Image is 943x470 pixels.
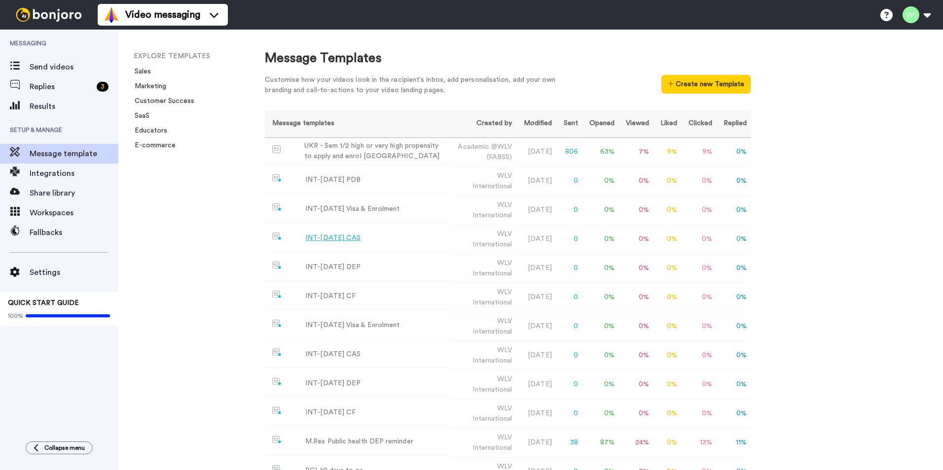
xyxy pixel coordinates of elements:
[516,312,555,341] td: [DATE]
[272,436,282,444] img: nextgen-template.svg
[582,312,618,341] td: 0 %
[272,145,281,153] img: Message-temps.svg
[618,167,653,196] td: 0 %
[265,75,571,96] div: Customise how your videos look in the recipient's inbox, add personalisation, add your own brandi...
[516,370,555,399] td: [DATE]
[472,357,512,364] span: International
[305,175,361,185] div: INT-[DATE] PDB
[556,196,582,225] td: 0
[653,167,681,196] td: 0 %
[304,141,446,162] div: UKR - Sem 1/2 high or very high propensity to apply and enrol [GEOGRAPHIC_DATA]
[516,137,555,167] td: [DATE]
[556,399,582,428] td: 0
[30,168,118,179] span: Integrations
[450,399,516,428] td: WLV
[104,7,119,23] img: vm-color.svg
[681,399,716,428] td: 0 %
[618,110,653,137] th: Viewed
[582,167,618,196] td: 0 %
[265,49,751,67] div: Message Templates
[653,312,681,341] td: 0 %
[716,283,751,312] td: 0 %
[30,101,118,112] span: Results
[472,444,512,451] span: International
[30,61,118,73] span: Send videos
[516,283,555,312] td: [DATE]
[516,341,555,370] td: [DATE]
[653,254,681,283] td: 0 %
[472,386,512,393] span: International
[30,148,118,160] span: Message template
[516,254,555,283] td: [DATE]
[30,187,118,199] span: Share library
[272,378,282,386] img: nextgen-template.svg
[716,254,751,283] td: 0 %
[450,283,516,312] td: WLV
[305,378,361,389] div: INT-[DATE] DEP
[716,428,751,457] td: 11 %
[305,262,361,272] div: INT-[DATE] DEP
[653,399,681,428] td: 0 %
[653,137,681,167] td: 9 %
[653,428,681,457] td: 0 %
[272,174,282,182] img: nextgen-template.svg
[582,399,618,428] td: 0 %
[653,225,681,254] td: 0 %
[450,137,516,167] td: Academic
[716,370,751,399] td: 0 %
[618,196,653,225] td: 0 %
[582,428,618,457] td: 87 %
[716,341,751,370] td: 0 %
[97,82,109,92] div: 3
[129,83,166,90] a: Marketing
[129,112,149,119] a: SaaS
[450,110,516,137] th: Created by
[472,212,512,219] span: International
[516,196,555,225] td: [DATE]
[30,81,93,93] span: Replies
[716,225,751,254] td: 0 %
[305,407,356,418] div: INT-[DATE] CF
[556,283,582,312] td: 0
[681,312,716,341] td: 0 %
[472,183,512,190] span: International
[450,225,516,254] td: WLV
[305,233,361,243] div: INT-[DATE] CAS
[618,399,653,428] td: 0 %
[681,254,716,283] td: 0 %
[653,341,681,370] td: 0 %
[472,299,512,306] span: International
[681,167,716,196] td: 0 %
[716,110,751,137] th: Replied
[8,312,23,320] span: 100%
[618,370,653,399] td: 0 %
[681,370,716,399] td: 0 %
[716,167,751,196] td: 0 %
[516,399,555,428] td: [DATE]
[305,436,413,447] div: M.Res Public health DEP reminder
[305,320,399,331] div: INT-[DATE] Visa & Enrolment
[653,196,681,225] td: 0 %
[272,349,282,357] img: nextgen-template.svg
[129,142,176,149] a: E-commerce
[305,204,399,214] div: INT-[DATE] Visa & Enrolment
[450,312,516,341] td: WLV
[129,98,194,104] a: Customer Success
[450,428,516,457] td: WLV
[472,270,512,277] span: International
[716,399,751,428] td: 0 %
[516,428,555,457] td: [DATE]
[556,312,582,341] td: 0
[472,328,512,335] span: International
[716,137,751,167] td: 0 %
[618,312,653,341] td: 0 %
[653,283,681,312] td: 0 %
[618,254,653,283] td: 0 %
[450,341,516,370] td: WLV
[681,225,716,254] td: 0 %
[129,68,151,75] a: Sales
[472,415,512,422] span: International
[487,143,512,161] span: @WLV (FABSS)
[681,428,716,457] td: 13 %
[582,283,618,312] td: 0 %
